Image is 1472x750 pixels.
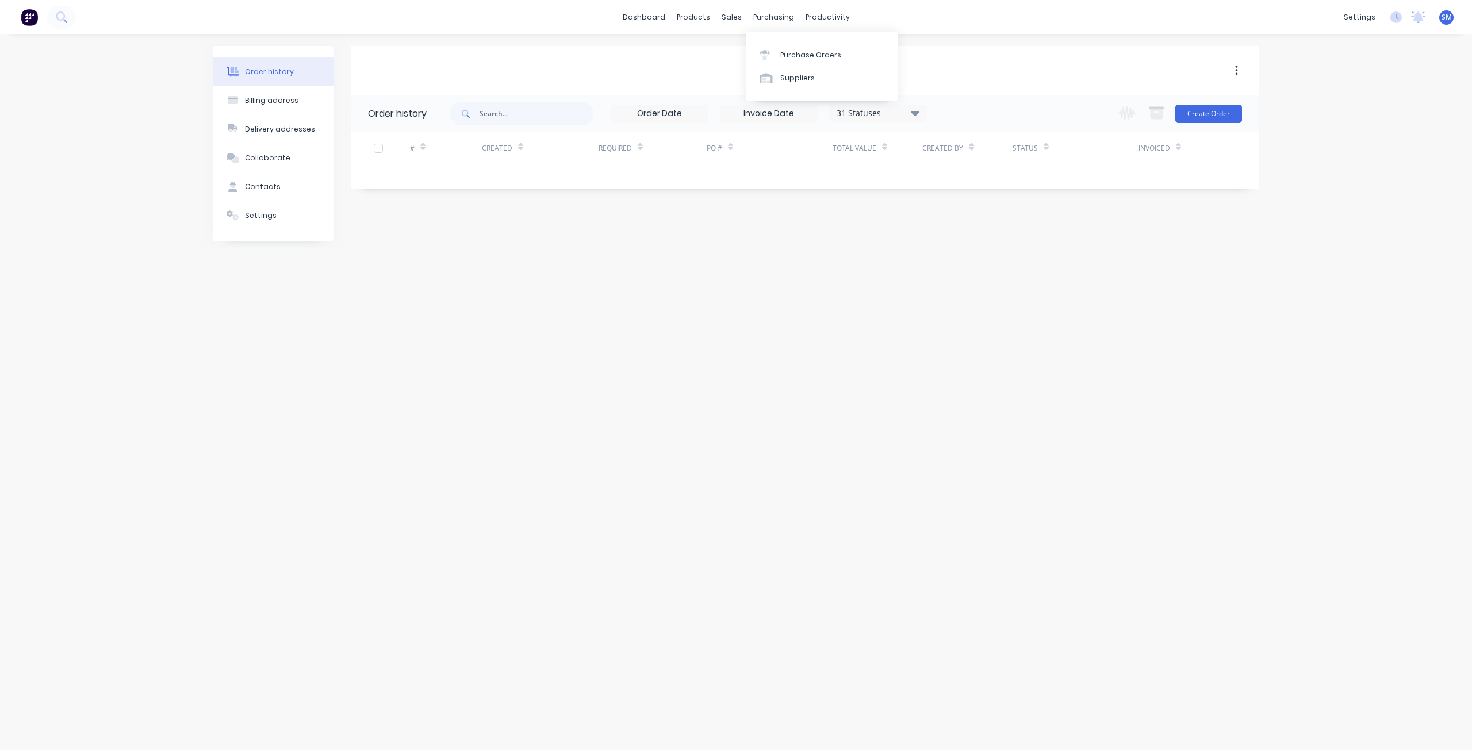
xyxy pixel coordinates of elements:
[480,102,593,125] input: Search...
[716,9,747,26] div: sales
[833,132,922,164] div: Total Value
[213,172,333,201] button: Contacts
[617,9,671,26] a: dashboard
[707,132,833,164] div: PO #
[245,210,277,221] div: Settings
[213,115,333,144] button: Delivery addresses
[245,67,294,77] div: Order history
[213,86,333,115] button: Billing address
[245,153,290,163] div: Collaborate
[368,107,427,121] div: Order history
[830,107,926,120] div: 31 Statuses
[1013,132,1138,164] div: Status
[213,57,333,86] button: Order history
[611,105,708,122] input: Order Date
[720,105,817,122] input: Invoice Date
[245,182,281,192] div: Contacts
[800,9,856,26] div: productivity
[746,67,898,90] a: Suppliers
[213,201,333,230] button: Settings
[746,43,898,66] a: Purchase Orders
[1175,105,1242,123] button: Create Order
[922,143,963,153] div: Created By
[213,144,333,172] button: Collaborate
[1013,143,1038,153] div: Status
[21,9,38,26] img: Factory
[833,143,876,153] div: Total Value
[599,143,632,153] div: Required
[1442,12,1452,22] span: SM
[482,132,599,164] div: Created
[482,143,512,153] div: Created
[245,124,315,134] div: Delivery addresses
[1338,9,1381,26] div: settings
[747,9,800,26] div: purchasing
[780,50,841,60] div: Purchase Orders
[245,95,298,106] div: Billing address
[707,143,722,153] div: PO #
[599,132,707,164] div: Required
[922,132,1012,164] div: Created By
[410,132,482,164] div: #
[1138,132,1210,164] div: Invoiced
[671,9,716,26] div: products
[1138,143,1170,153] div: Invoiced
[780,73,815,83] div: Suppliers
[410,143,415,153] div: #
